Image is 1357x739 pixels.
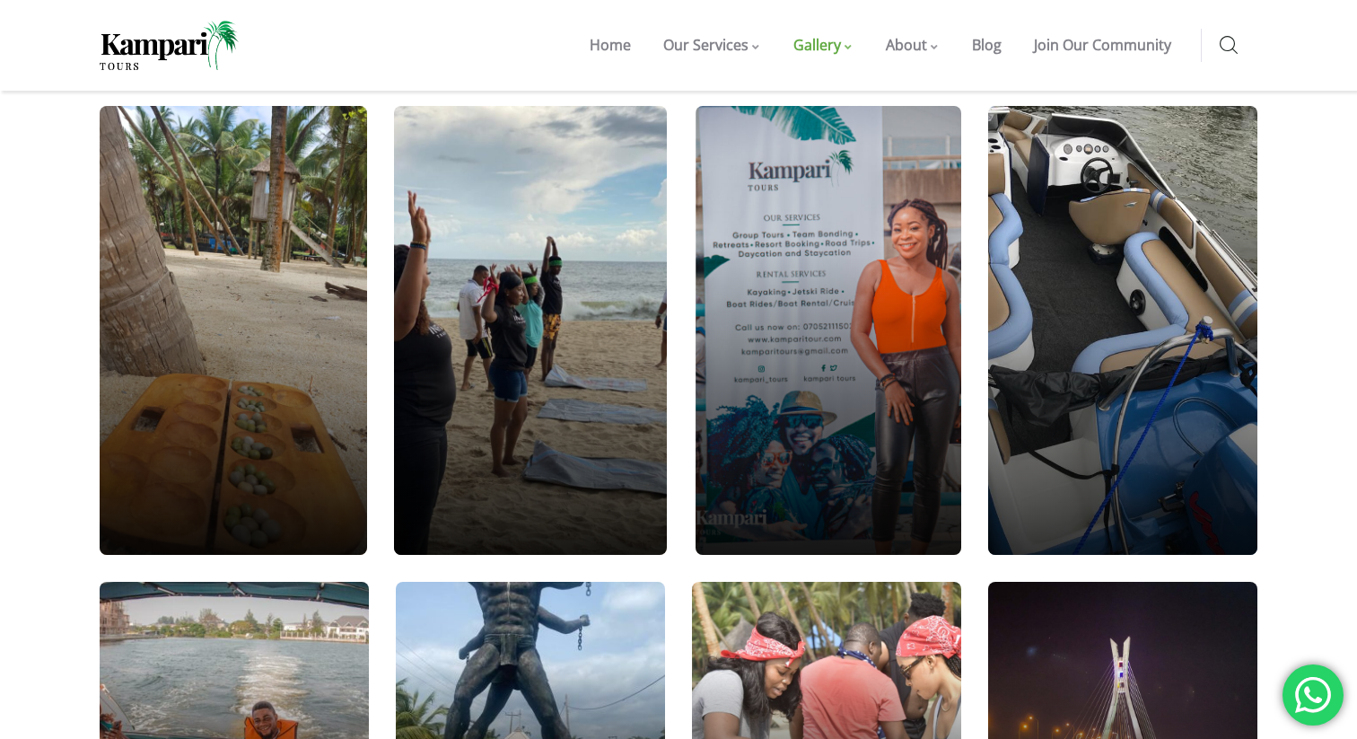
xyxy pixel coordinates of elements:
[972,35,1002,55] span: Blog
[1283,664,1344,726] div: 'Chat
[663,35,749,55] span: Our Services
[100,21,239,70] img: Home
[793,35,841,55] span: Gallery
[590,35,631,55] span: Home
[886,35,927,55] span: About
[1034,35,1171,55] span: Join Our Community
